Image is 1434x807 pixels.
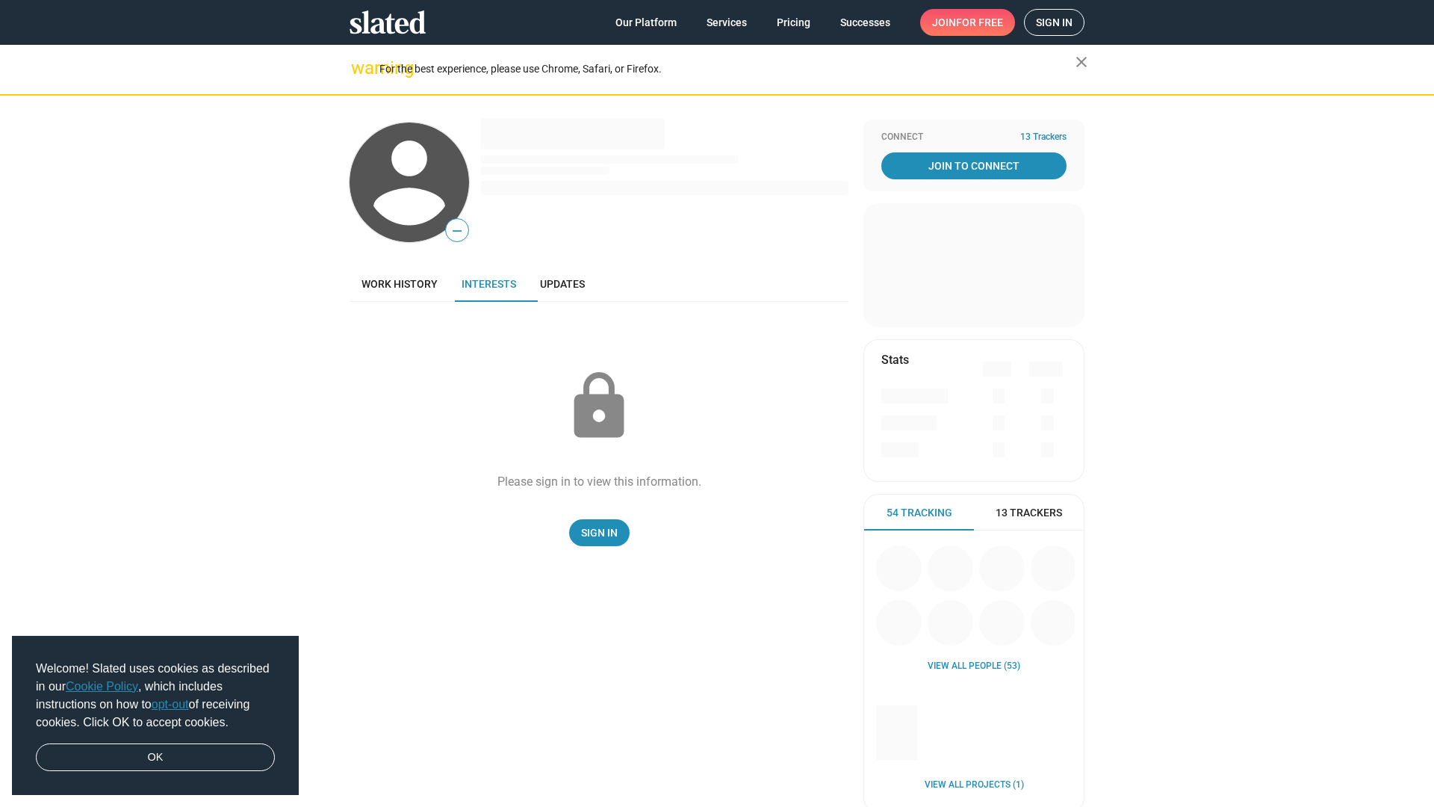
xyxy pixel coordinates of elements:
a: opt-out [152,698,189,711]
a: Successes [828,9,902,36]
span: Sign in [1036,10,1073,35]
span: Join To Connect [884,152,1064,179]
span: 54 Tracking [887,506,952,520]
a: Join To Connect [881,152,1067,179]
span: Interests [462,278,516,290]
div: For the best experience, please use Chrome, Safari, or Firefox. [379,59,1075,79]
a: Sign In [569,519,630,546]
div: cookieconsent [12,636,299,796]
div: Connect [881,132,1067,143]
span: Pricing [777,9,810,36]
a: View all People (53) [928,661,1020,672]
span: 13 Trackers [1020,132,1067,143]
span: Join [932,9,1003,36]
span: Services [707,9,747,36]
a: Sign in [1024,9,1084,36]
mat-icon: warning [351,59,369,77]
span: Welcome! Slated uses cookies as described in our , which includes instructions on how to of recei... [36,660,275,732]
span: 13 Trackers [996,506,1062,520]
a: Interests [450,266,528,302]
mat-icon: close [1073,53,1090,71]
span: for free [956,9,1003,36]
mat-card-title: Stats [881,352,909,368]
a: Services [695,9,759,36]
a: Pricing [765,9,822,36]
a: Updates [528,266,597,302]
span: Successes [840,9,890,36]
div: Please sign in to view this information. [497,474,701,489]
mat-icon: lock [562,369,636,444]
a: Work history [350,266,450,302]
span: Updates [540,278,585,290]
span: Work history [361,278,438,290]
a: View all Projects (1) [925,779,1024,791]
span: Sign In [581,519,618,546]
span: Our Platform [615,9,677,36]
a: Cookie Policy [66,680,138,693]
a: dismiss cookie message [36,743,275,772]
span: — [446,221,468,241]
a: Our Platform [603,9,689,36]
a: Joinfor free [920,9,1015,36]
